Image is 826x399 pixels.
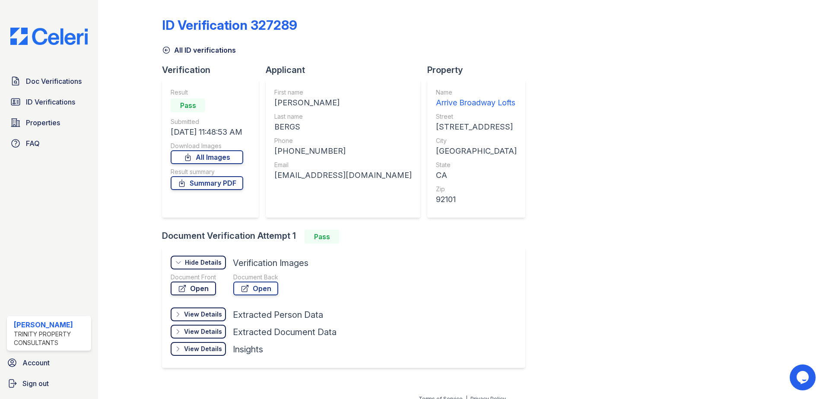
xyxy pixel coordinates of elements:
a: Doc Verifications [7,73,91,90]
div: Submitted [171,117,243,126]
div: [STREET_ADDRESS] [436,121,517,133]
div: Pass [171,98,205,112]
div: First name [274,88,412,97]
div: Result [171,88,243,97]
div: [PHONE_NUMBER] [274,145,412,157]
div: Insights [233,343,263,355]
div: Extracted Person Data [233,309,323,321]
div: Download Images [171,142,243,150]
span: Sign out [22,378,49,389]
div: [PERSON_NAME] [14,320,88,330]
div: [DATE] 11:48:53 AM [171,126,243,138]
div: City [436,136,517,145]
a: Properties [7,114,91,131]
span: FAQ [26,138,40,149]
div: State [436,161,517,169]
div: Hide Details [185,258,222,267]
div: Verification Images [233,257,308,269]
a: ID Verifications [7,93,91,111]
a: All Images [171,150,243,164]
span: Doc Verifications [26,76,82,86]
div: View Details [184,345,222,353]
div: Result summary [171,168,243,176]
div: View Details [184,327,222,336]
span: Account [22,358,50,368]
div: Applicant [266,64,427,76]
iframe: chat widget [790,364,817,390]
a: Name Arrive Broadway Lofts [436,88,517,109]
span: Properties [26,117,60,128]
a: FAQ [7,135,91,152]
div: CA [436,169,517,181]
a: Open [171,282,216,295]
div: ID Verification 327289 [162,17,297,33]
div: Extracted Document Data [233,326,337,338]
div: Document Verification Attempt 1 [162,230,532,244]
a: Open [233,282,278,295]
div: Pass [305,230,339,244]
div: Verification [162,64,266,76]
div: Property [427,64,532,76]
div: Trinity Property Consultants [14,330,88,347]
div: 92101 [436,193,517,206]
div: Street [436,112,517,121]
div: Zip [436,185,517,193]
div: [GEOGRAPHIC_DATA] [436,145,517,157]
div: [EMAIL_ADDRESS][DOMAIN_NAME] [274,169,412,181]
a: Account [3,354,95,371]
div: Arrive Broadway Lofts [436,97,517,109]
span: ID Verifications [26,97,75,107]
img: CE_Logo_Blue-a8612792a0a2168367f1c8372b55b34899dd931a85d93a1a3d3e32e68fde9ad4.png [3,28,95,45]
div: Phone [274,136,412,145]
div: [PERSON_NAME] [274,97,412,109]
div: Document Back [233,273,278,282]
div: Last name [274,112,412,121]
div: Document Front [171,273,216,282]
a: Sign out [3,375,95,392]
div: Email [274,161,412,169]
div: BERGS [274,121,412,133]
a: Summary PDF [171,176,243,190]
div: Name [436,88,517,97]
div: View Details [184,310,222,319]
a: All ID verifications [162,45,236,55]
